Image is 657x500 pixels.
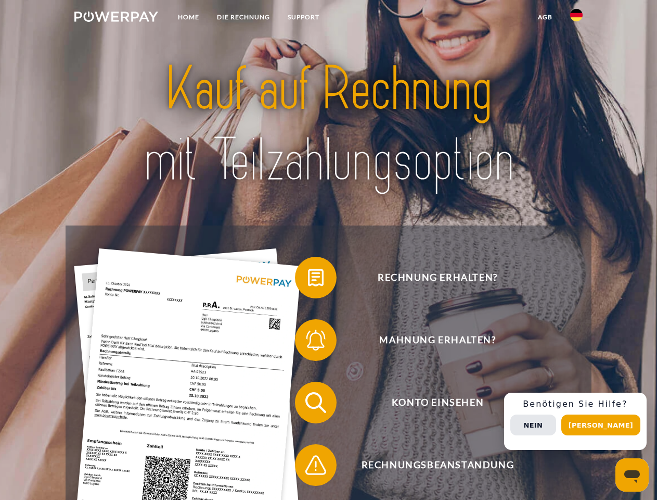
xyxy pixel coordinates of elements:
img: logo-powerpay-white.svg [74,11,158,22]
a: SUPPORT [279,8,328,27]
img: qb_search.svg [303,390,329,416]
img: de [570,9,583,21]
button: Rechnungsbeanstandung [295,444,565,486]
span: Konto einsehen [310,382,565,423]
a: agb [529,8,561,27]
button: Mahnung erhalten? [295,319,565,361]
a: DIE RECHNUNG [208,8,279,27]
button: Rechnung erhalten? [295,257,565,298]
img: title-powerpay_de.svg [99,50,558,199]
img: qb_bell.svg [303,327,329,353]
span: Rechnungsbeanstandung [310,444,565,486]
img: qb_warning.svg [303,452,329,478]
img: qb_bill.svg [303,265,329,291]
button: [PERSON_NAME] [561,415,640,435]
span: Rechnung erhalten? [310,257,565,298]
iframe: Schaltfläche zum Öffnen des Messaging-Fensters [615,458,649,492]
h3: Benötigen Sie Hilfe? [510,399,640,409]
a: Home [169,8,208,27]
span: Mahnung erhalten? [310,319,565,361]
div: Schnellhilfe [504,393,647,450]
button: Nein [510,415,556,435]
button: Konto einsehen [295,382,565,423]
